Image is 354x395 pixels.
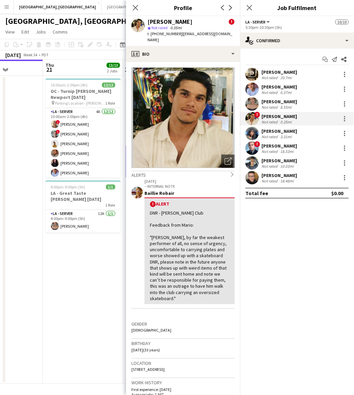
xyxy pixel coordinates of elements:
[46,190,121,202] h3: LA - Great Taste [PERSON_NAME] [DATE]
[279,119,293,124] div: 0.35mi
[245,25,349,30] div: 5:30pm-10:30pm (5h)
[55,101,106,106] span: Parking Location - [PERSON_NAME][GEOGRAPHIC_DATA]
[126,46,240,62] div: Bio
[131,387,235,392] p: First experience: [DATE]
[107,68,120,73] div: 2 Jobs
[261,149,279,154] div: Not rated
[53,29,68,35] span: Comms
[46,88,121,100] h3: OC - Turnip [PERSON_NAME] Newport [DATE]
[131,67,235,168] img: Crew avatar or photo
[56,130,60,134] span: !
[22,52,39,57] span: Week 34
[245,190,268,196] div: Total fee
[335,19,349,24] span: 10/10
[56,120,60,124] span: !
[131,328,171,333] span: [DEMOGRAPHIC_DATA]
[261,84,297,90] div: [PERSON_NAME]
[229,19,235,25] span: !
[42,52,49,57] div: PDT
[279,164,295,169] div: 10.03mi
[147,19,192,25] div: [PERSON_NAME]
[14,0,102,13] button: [GEOGRAPHIC_DATA], [GEOGRAPHIC_DATA]
[147,31,232,42] span: | [EMAIL_ADDRESS][DOMAIN_NAME]
[106,101,115,106] span: 1 Role
[240,3,354,12] h3: Job Fulfilment
[46,180,121,233] app-job-card: 4:00pm-9:00pm (5h)1/1LA - Great Taste [PERSON_NAME] [DATE]1 RoleLA - Server12A1/14:00pm-9:00pm (5...
[331,190,343,196] div: $0.00
[254,112,260,118] span: !
[245,19,265,24] span: LA - Server
[131,171,235,178] div: Alerts
[279,90,293,95] div: 6.37mi
[279,134,293,139] div: 3.31mi
[126,3,240,12] h3: Profile
[261,158,297,164] div: [PERSON_NAME]
[50,27,70,36] a: Comms
[5,29,15,35] span: View
[126,62,131,68] span: Fri
[144,179,235,184] p: [DATE]
[126,113,201,146] app-card-role: LA - Scullery6A2/25:30pm-10:30pm (5h)![PERSON_NAME] Art[PERSON_NAME]
[147,31,182,36] span: t. [PHONE_NUMBER]
[261,143,297,149] div: [PERSON_NAME]
[46,108,121,238] app-card-role: LA - Server4A12/1210:00am-2:00pm (4h)![PERSON_NAME]![PERSON_NAME][PERSON_NAME][PERSON_NAME][PERSO...
[46,210,121,233] app-card-role: LA - Server12A1/14:00pm-9:00pm (5h)[PERSON_NAME]
[279,75,293,80] div: 20.7mi
[21,29,29,35] span: Edit
[131,380,235,386] h3: Work history
[261,172,297,178] div: [PERSON_NAME]
[254,141,260,147] span: !
[46,78,121,178] app-job-card: 10:00am-2:00pm (4h)12/12OC - Turnip [PERSON_NAME] Newport [DATE] Parking Location - [PERSON_NAME]...
[279,105,293,110] div: 8.55mi
[261,164,279,169] div: Not rated
[261,99,297,105] div: [PERSON_NAME]
[5,16,159,26] h1: [GEOGRAPHIC_DATA], [GEOGRAPHIC_DATA]
[150,201,229,207] div: Alert
[261,178,279,183] div: Not rated
[279,178,295,183] div: 18.48mi
[107,63,120,68] span: 13/13
[102,82,115,88] span: 12/12
[36,29,46,35] span: Jobs
[106,203,115,208] span: 1 Role
[106,184,115,189] span: 1/1
[51,82,88,88] span: 10:00am-2:00pm (4h)
[45,66,54,73] span: 21
[5,52,21,58] div: [DATE]
[261,113,297,119] div: [PERSON_NAME]
[126,78,201,84] div: Updated
[131,360,235,366] h3: Location
[126,78,201,178] app-job-card: Updated5:30pm-10:30pm (5h)10/10LA - Blissful Visions Majestic [DATE] The Majestic Downton2 RolesL...
[261,75,279,80] div: Not rated
[144,190,235,196] div: Baillie Robair
[46,62,54,68] span: Thu
[261,69,297,75] div: [PERSON_NAME]
[245,19,271,24] button: LA - Server
[126,146,201,238] app-card-role: LA - Server3A8/85:30pm-10:30pm (5h)[PERSON_NAME][PERSON_NAME]
[51,184,85,189] span: 4:00pm-9:00pm (5h)
[131,347,160,352] span: [DATE] (33 years)
[261,105,279,110] div: Not rated
[279,149,295,154] div: 18.53mi
[102,0,171,13] button: [GEOGRAPHIC_DATA], [US_STATE]
[126,94,201,106] h3: LA - Blissful Visions Majestic [DATE]
[131,321,235,327] h3: Gender
[261,128,297,134] div: [PERSON_NAME]
[152,25,168,30] span: Not rated
[261,90,279,95] div: Not rated
[131,340,235,346] h3: Birthday
[3,27,17,36] a: View
[261,119,279,124] div: Not rated
[125,66,131,73] span: 22
[150,201,156,207] span: !
[240,33,354,49] div: Confirmed
[19,27,32,36] a: Edit
[169,25,183,30] span: 0.35mi
[150,210,229,301] div: DNR - [PERSON_NAME] Club Feedback from Mario: "[PERSON_NAME], by far the weakest performer of all...
[221,155,235,168] div: Open photos pop-in
[131,367,165,372] span: [STREET_ADDRESS]
[144,184,235,189] p: – INTERNAL NOTE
